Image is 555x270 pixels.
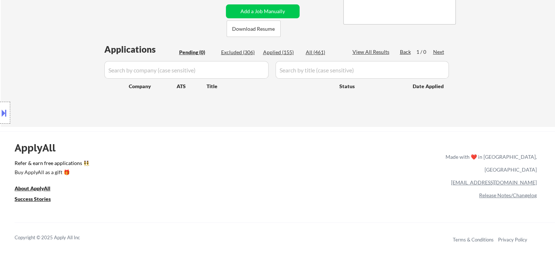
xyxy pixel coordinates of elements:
[443,150,537,176] div: Made with ❤️ in [GEOGRAPHIC_DATA], [GEOGRAPHIC_DATA]
[104,45,177,54] div: Applications
[221,49,258,56] div: Excluded (306)
[129,83,177,90] div: Company
[453,237,494,243] a: Terms & Conditions
[275,61,449,79] input: Search by title (case sensitive)
[177,83,207,90] div: ATS
[498,237,527,243] a: Privacy Policy
[433,48,445,56] div: Next
[227,20,281,37] button: Download Resume
[451,179,537,185] a: [EMAIL_ADDRESS][DOMAIN_NAME]
[479,192,537,198] a: Release Notes/Changelog
[104,61,269,79] input: Search by company (case sensitive)
[179,49,216,56] div: Pending (0)
[207,83,332,90] div: Title
[15,161,293,168] a: Refer & earn free applications 👯‍♀️
[352,48,392,56] div: View All Results
[339,79,402,93] div: Status
[15,234,99,241] div: Copyright © 2025 Apply All Inc
[413,83,445,90] div: Date Applied
[416,48,433,56] div: 1 / 0
[15,184,61,194] a: About ApplyAll
[263,49,300,56] div: Applied (155)
[15,196,51,202] u: Success Stories
[306,49,342,56] div: All (461)
[15,195,61,204] a: Success Stories
[400,48,412,56] div: Back
[15,185,50,191] u: About ApplyAll
[226,4,300,18] button: Add a Job Manually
